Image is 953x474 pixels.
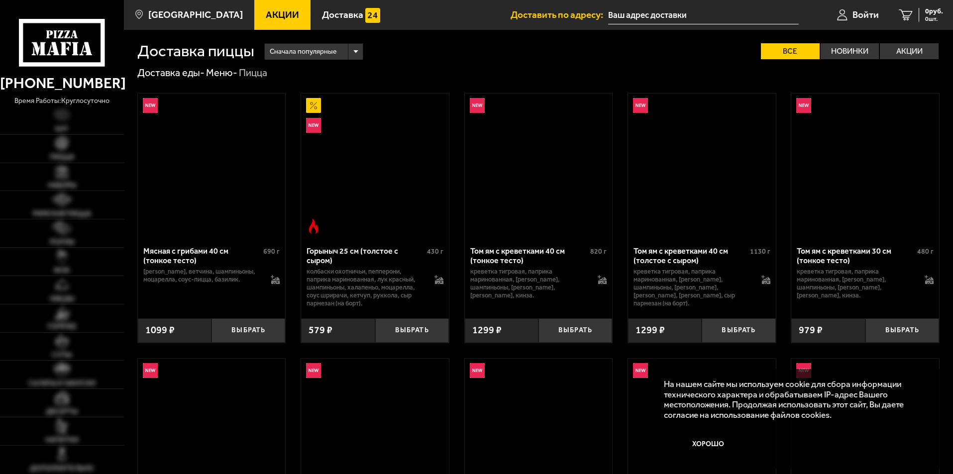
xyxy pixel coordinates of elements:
button: Хорошо [664,430,753,460]
p: креветка тигровая, паприка маринованная, [PERSON_NAME], шампиньоны, [PERSON_NAME], [PERSON_NAME],... [797,268,915,299]
a: Меню- [206,67,237,79]
span: Обеды [50,295,74,302]
img: Острое блюдо [306,219,321,234]
span: 0 шт. [925,16,943,22]
span: 430 г [427,247,443,256]
button: Выбрать [375,318,449,343]
span: Горячее [47,323,77,330]
img: 15daf4d41897b9f0e9f617042186c801.svg [365,8,380,23]
img: Новинка [470,98,485,113]
span: Хит [55,126,69,133]
a: Доставка еды- [137,67,205,79]
input: Ваш адрес доставки [608,6,799,24]
img: Новинка [306,363,321,378]
div: Горыныч 25 см (толстое с сыром) [307,246,424,265]
label: Новинки [821,43,879,59]
span: Дополнительно [30,465,94,472]
button: Выбрать [702,318,775,343]
p: На нашем сайте мы используем cookie для сбора информации технического характера и обрабатываем IP... [664,379,924,420]
h1: Доставка пиццы [137,43,254,59]
div: Том ям с креветками 40 см (тонкое тесто) [470,246,588,265]
span: Наборы [48,182,76,189]
span: WOK [54,267,70,274]
img: Акционный [306,98,321,113]
img: Новинка [796,363,811,378]
img: Новинка [633,363,648,378]
a: АкционныйНовинкаОстрое блюдоГорыныч 25 см (толстое с сыром) [301,94,449,239]
span: 1299 ₽ [472,325,502,335]
span: 1130 г [750,247,770,256]
div: Пицца [239,67,267,80]
span: Пицца [50,154,74,161]
span: 690 г [263,247,280,256]
a: НовинкаМясная с грибами 40 см (тонкое тесто) [138,94,286,239]
p: креветка тигровая, паприка маринованная, [PERSON_NAME], шампиньоны, [PERSON_NAME], [PERSON_NAME],... [470,268,588,299]
span: 979 ₽ [799,325,823,335]
span: 820 г [590,247,607,256]
div: Том ям с креветками 40 см (толстое с сыром) [634,246,747,265]
span: 1299 ₽ [635,325,665,335]
span: Акции [266,10,299,19]
span: Доставить по адресу: [511,10,608,19]
span: Напитки [45,437,79,444]
span: Салаты и закуски [28,380,96,387]
span: 0 руб. [925,8,943,15]
label: Все [761,43,820,59]
a: НовинкаТом ям с креветками 40 см (тонкое тесто) [465,94,613,239]
a: НовинкаТом ям с креветками 40 см (толстое с сыром) [628,94,776,239]
img: Новинка [143,98,158,113]
img: Новинка [796,98,811,113]
img: Новинка [470,363,485,378]
span: Римская пицца [33,210,91,217]
span: Сначала популярные [270,42,336,61]
span: Роллы [50,239,74,246]
span: 1099 ₽ [145,325,175,335]
p: креветка тигровая, паприка маринованная, [PERSON_NAME], шампиньоны, [PERSON_NAME], [PERSON_NAME],... [634,268,751,307]
a: НовинкаТом ям с креветками 30 см (тонкое тесто) [791,94,939,239]
div: Мясная с грибами 40 см (тонкое тесто) [143,246,261,265]
span: Доставка [322,10,363,19]
button: Выбрать [212,318,285,343]
img: Новинка [143,363,158,378]
button: Выбрать [538,318,612,343]
button: Выбрать [865,318,939,343]
span: Супы [52,352,72,359]
p: колбаски Охотничьи, пепперони, паприка маринованная, лук красный, шампиньоны, халапеньо, моцарелл... [307,268,424,307]
span: [GEOGRAPHIC_DATA] [148,10,243,19]
span: 579 ₽ [309,325,332,335]
span: 480 г [917,247,934,256]
p: [PERSON_NAME], ветчина, шампиньоны, моцарелла, соус-пицца, базилик. [143,268,261,284]
span: Войти [852,10,879,19]
div: Том ям с креветками 30 см (тонкое тесто) [797,246,915,265]
img: Новинка [633,98,648,113]
img: Новинка [306,118,321,133]
span: Десерты [46,408,78,415]
label: Акции [880,43,939,59]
